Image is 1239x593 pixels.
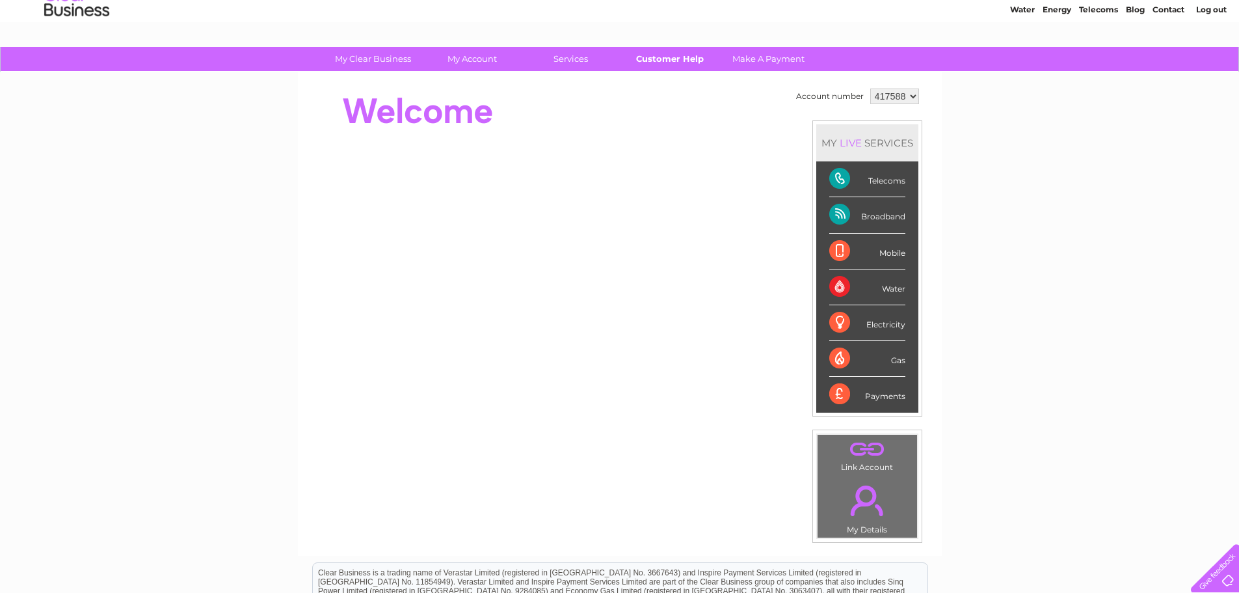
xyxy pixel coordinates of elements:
td: Account number [793,85,867,107]
a: My Account [418,47,526,71]
div: MY SERVICES [816,124,918,161]
td: Link Account [817,434,918,475]
img: logo.png [44,34,110,74]
a: Contact [1152,55,1184,65]
a: Telecoms [1079,55,1118,65]
a: Blog [1126,55,1145,65]
a: . [821,438,914,461]
div: Gas [829,341,905,377]
a: Make A Payment [715,47,822,71]
a: Customer Help [616,47,723,71]
div: Telecoms [829,161,905,197]
a: Services [517,47,624,71]
div: Payments [829,377,905,412]
a: Log out [1196,55,1227,65]
td: My Details [817,475,918,538]
a: My Clear Business [319,47,427,71]
div: Clear Business is a trading name of Verastar Limited (registered in [GEOGRAPHIC_DATA] No. 3667643... [313,7,927,63]
div: Water [829,269,905,305]
div: Electricity [829,305,905,341]
a: 0333 014 3131 [994,7,1084,23]
a: . [821,478,914,523]
div: LIVE [837,137,864,149]
div: Broadband [829,197,905,233]
a: Energy [1043,55,1071,65]
a: Water [1010,55,1035,65]
div: Mobile [829,234,905,269]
